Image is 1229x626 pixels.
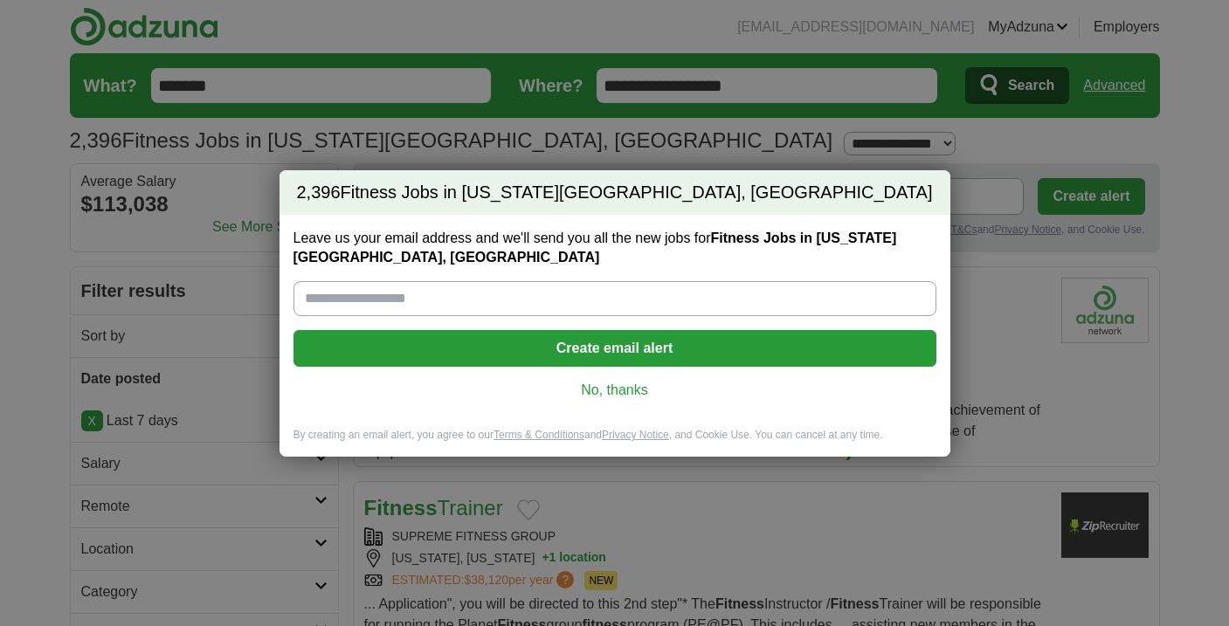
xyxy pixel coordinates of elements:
[494,429,584,441] a: Terms & Conditions
[293,229,936,267] label: Leave us your email address and we'll send you all the new jobs for
[280,428,950,457] div: By creating an email alert, you agree to our and , and Cookie Use. You can cancel at any time.
[307,381,922,400] a: No, thanks
[280,170,950,216] h2: Fitness Jobs in [US_STATE][GEOGRAPHIC_DATA], [GEOGRAPHIC_DATA]
[297,181,341,205] span: 2,396
[602,429,669,441] a: Privacy Notice
[293,330,936,367] button: Create email alert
